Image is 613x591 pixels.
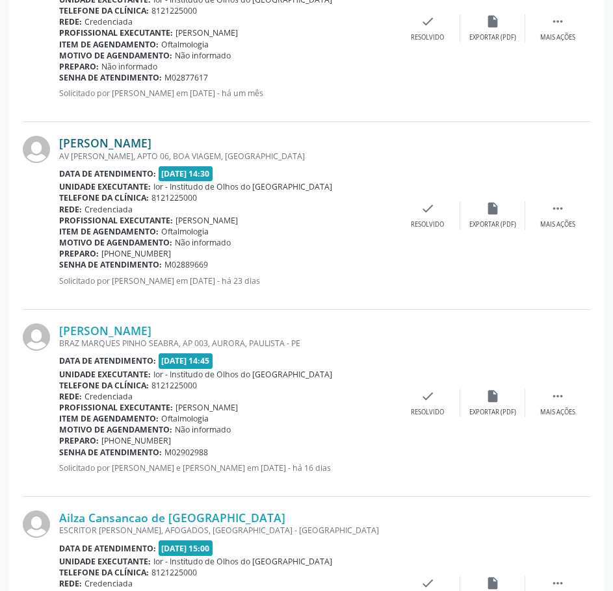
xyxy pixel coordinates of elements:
b: Unidade executante: [59,181,151,192]
span: Ior - Institudo de Olhos do [GEOGRAPHIC_DATA] [153,556,332,567]
a: [PERSON_NAME] [59,323,151,338]
span: Credenciada [85,204,133,215]
span: 8121225000 [151,5,197,16]
b: Motivo de agendamento: [59,237,172,248]
i: check [421,389,435,403]
b: Telefone da clínica: [59,567,149,578]
span: [DATE] 15:00 [159,540,213,555]
div: Exportar (PDF) [469,33,516,42]
span: Oftalmologia [161,226,209,237]
i:  [551,389,565,403]
span: Não informado [175,50,231,61]
b: Telefone da clínica: [59,380,149,391]
b: Profissional executante: [59,27,173,38]
i: check [421,576,435,590]
div: Resolvido [411,408,444,417]
i: check [421,201,435,216]
div: BRAZ MARQUES PINHO SEABRA, AP 003, AURORA, PAULISTA - PE [59,338,395,349]
span: [PERSON_NAME] [176,27,238,38]
a: Ailza Cansancao de [GEOGRAPHIC_DATA] [59,510,285,525]
img: img [23,136,50,163]
span: [PHONE_NUMBER] [101,435,171,446]
span: [PERSON_NAME] [176,402,238,413]
i:  [551,14,565,29]
b: Senha de atendimento: [59,72,162,83]
b: Data de atendimento: [59,355,156,366]
div: Exportar (PDF) [469,220,516,229]
span: [PHONE_NUMBER] [101,248,171,259]
b: Rede: [59,578,82,589]
i: insert_drive_file [486,576,500,590]
div: Mais ações [540,408,575,417]
b: Senha de atendimento: [59,259,162,270]
p: Solicitado por [PERSON_NAME] e [PERSON_NAME] em [DATE] - há 16 dias [59,462,395,473]
b: Preparo: [59,61,99,72]
span: Credenciada [85,578,133,589]
b: Data de atendimento: [59,543,156,554]
div: ESCRITOR [PERSON_NAME], AFOGADOS, [GEOGRAPHIC_DATA] - [GEOGRAPHIC_DATA] [59,525,395,536]
span: M02902988 [164,447,208,458]
a: [PERSON_NAME] [59,136,151,150]
div: AV [PERSON_NAME], APTO 06, BOA VIAGEM, [GEOGRAPHIC_DATA] [59,151,395,162]
b: Item de agendamento: [59,39,159,50]
b: Rede: [59,391,82,402]
i:  [551,201,565,216]
span: [PERSON_NAME] [176,215,238,226]
span: 8121225000 [151,380,197,391]
b: Rede: [59,204,82,215]
b: Preparo: [59,435,99,446]
span: 8121225000 [151,192,197,203]
span: Credenciada [85,16,133,27]
span: Credenciada [85,391,133,402]
b: Telefone da clínica: [59,5,149,16]
b: Unidade executante: [59,556,151,567]
b: Profissional executante: [59,402,173,413]
span: [DATE] 14:30 [159,166,213,181]
img: img [23,510,50,538]
span: M02877617 [164,72,208,83]
span: Oftalmologia [161,39,209,50]
span: [DATE] 14:45 [159,353,213,368]
b: Motivo de agendamento: [59,50,172,61]
div: Mais ações [540,220,575,229]
i: check [421,14,435,29]
b: Senha de atendimento: [59,447,162,458]
span: Ior - Institudo de Olhos do [GEOGRAPHIC_DATA] [153,369,332,380]
span: 8121225000 [151,567,197,578]
p: Solicitado por [PERSON_NAME] em [DATE] - há 23 dias [59,275,395,286]
span: M02889669 [164,259,208,270]
b: Profissional executante: [59,215,173,226]
p: Solicitado por [PERSON_NAME] em [DATE] - há um mês [59,88,395,99]
span: Não informado [175,237,231,248]
i: insert_drive_file [486,201,500,216]
span: Não informado [101,61,157,72]
b: Item de agendamento: [59,413,159,424]
i:  [551,576,565,590]
b: Unidade executante: [59,369,151,380]
b: Data de atendimento: [59,168,156,179]
b: Motivo de agendamento: [59,424,172,435]
i: insert_drive_file [486,14,500,29]
img: img [23,323,50,351]
span: Não informado [175,424,231,435]
span: Ior - Institudo de Olhos do [GEOGRAPHIC_DATA] [153,181,332,192]
div: Exportar (PDF) [469,408,516,417]
i: insert_drive_file [486,389,500,403]
b: Rede: [59,16,82,27]
div: Mais ações [540,33,575,42]
b: Preparo: [59,248,99,259]
div: Resolvido [411,33,444,42]
span: Oftalmologia [161,413,209,424]
div: Resolvido [411,220,444,229]
b: Item de agendamento: [59,226,159,237]
b: Telefone da clínica: [59,192,149,203]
